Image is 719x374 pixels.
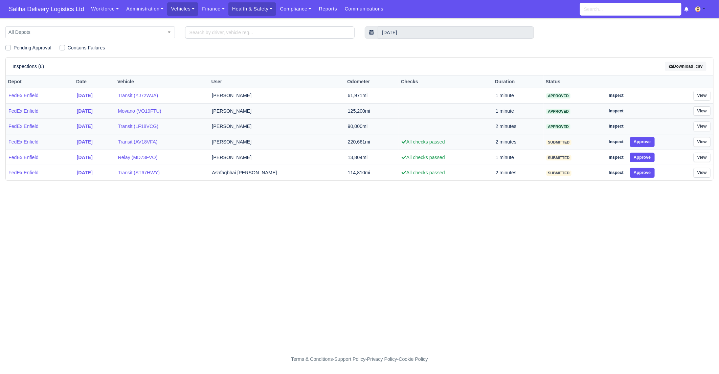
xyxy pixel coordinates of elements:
a: View [694,168,711,178]
strong: [DATE] [77,155,93,160]
td: [PERSON_NAME] [209,88,345,104]
span: All checks passed [402,139,445,145]
a: Inspect [605,91,627,101]
span: Saliha Delivery Logistics Ltd [5,2,87,16]
span: approved [546,109,571,114]
span: submitted [546,155,571,160]
a: Saliha Delivery Logistics Ltd [5,3,87,16]
a: Privacy Policy [367,356,397,362]
span: All Depots [6,28,175,37]
a: [DATE] [77,154,113,161]
strong: [DATE] [77,139,93,145]
a: View [694,153,711,162]
span: submitted [546,171,571,176]
a: View [694,106,711,116]
a: Inspect [605,168,627,178]
a: FedEx Enfield [8,92,71,100]
td: 125,200mi [345,103,399,119]
button: Approve [630,137,655,147]
td: [PERSON_NAME] [209,134,345,150]
span: approved [546,124,571,129]
a: Support Policy [335,356,366,362]
a: [DATE] [77,169,113,177]
strong: [DATE] [77,93,93,98]
td: [PERSON_NAME] [209,103,345,119]
button: Download .csv [665,62,706,71]
td: [PERSON_NAME] [209,119,345,134]
a: [DATE] [77,107,113,115]
td: 61,971mi [345,88,399,104]
a: Terms & Conditions [291,356,333,362]
td: 2 minutes [493,119,544,134]
a: View [694,137,711,147]
div: - - - [167,355,553,363]
a: Transit (AV18VFA) [118,138,206,146]
button: Approve [630,168,655,178]
strong: [DATE] [77,124,93,129]
a: [DATE] [77,138,113,146]
span: submitted [546,140,571,145]
a: FedEx Enfield [8,107,71,115]
th: Date [74,75,115,88]
input: Search... [580,3,681,16]
th: Status [544,75,603,88]
a: View [694,122,711,131]
td: 1 minute [493,150,544,165]
a: FedEx Enfield [8,154,71,161]
a: Inspect [605,122,627,131]
a: Inspect [605,137,627,147]
td: Ashfaqbhai [PERSON_NAME] [209,165,345,180]
th: Depot [6,75,74,88]
td: 13,804mi [345,150,399,165]
th: Vehicle [115,75,209,88]
a: FedEx Enfield [8,138,71,146]
a: [DATE] [77,92,113,100]
span: All checks passed [402,155,445,160]
a: Finance [198,2,228,16]
a: Health & Safety [228,2,276,16]
iframe: Chat Widget [598,296,719,374]
span: All checks passed [402,170,445,175]
th: Duration [493,75,544,88]
td: 90,000mi [345,119,399,134]
h6: Inspections (6) [13,64,44,69]
a: Vehicles [167,2,198,16]
a: Inspect [605,153,627,162]
td: 220,661mi [345,134,399,150]
td: 1 minute [493,88,544,104]
th: Odometer [345,75,399,88]
th: User [209,75,345,88]
input: Search by driver, vehicle reg... [185,26,355,39]
a: Transit (LF18VCG) [118,123,206,130]
td: 2 minutes [493,165,544,180]
a: Cookie Policy [399,356,428,362]
a: Movano (VO19FTU) [118,107,206,115]
a: Relay (MD73FVO) [118,154,206,161]
label: Contains Failures [68,44,105,52]
a: Transit (ST67HWY) [118,169,206,177]
td: 114,810mi [345,165,399,180]
th: Checks [399,75,493,88]
a: Inspect [605,106,627,116]
a: [DATE] [77,123,113,130]
td: 1 minute [493,103,544,119]
strong: [DATE] [77,108,93,114]
td: [PERSON_NAME] [209,150,345,165]
a: Compliance [276,2,315,16]
a: Workforce [87,2,122,16]
button: Approve [630,153,655,162]
a: Administration [122,2,167,16]
a: Reports [315,2,341,16]
strong: [DATE] [77,170,93,175]
label: Pending Approval [14,44,51,52]
span: approved [546,93,571,98]
a: FedEx Enfield [8,123,71,130]
span: All Depots [5,26,175,38]
a: View [694,91,711,101]
td: 2 minutes [493,134,544,150]
a: Transit (YJ72WJA) [118,92,206,100]
a: FedEx Enfield [8,169,71,177]
a: Communications [341,2,387,16]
